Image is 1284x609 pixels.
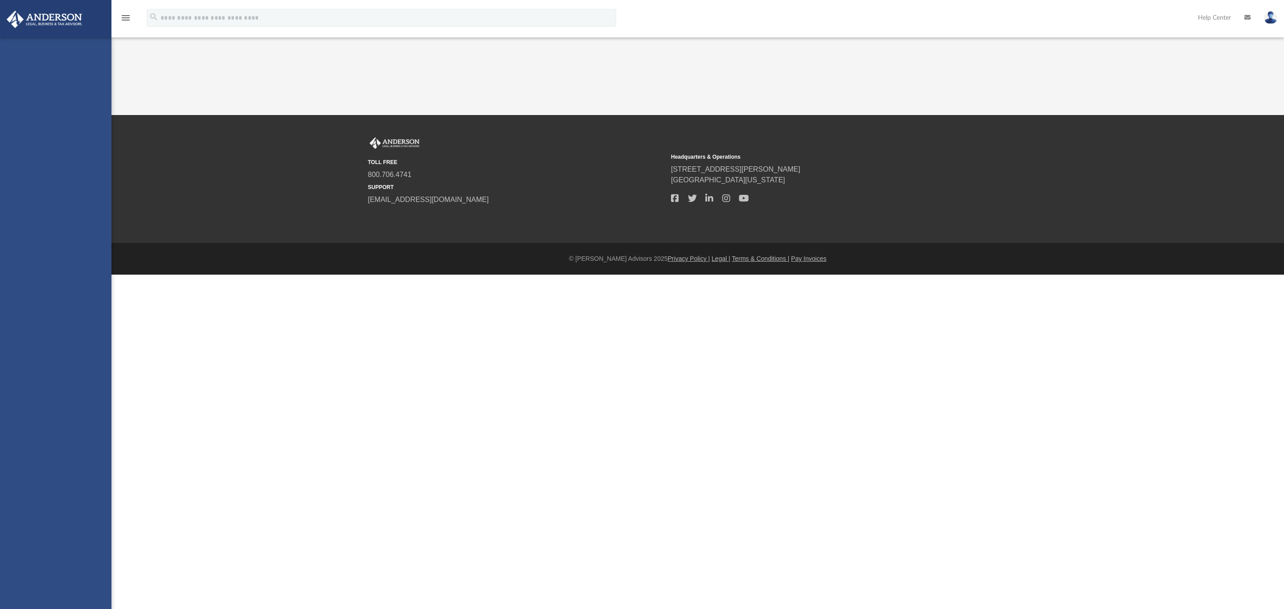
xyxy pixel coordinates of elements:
small: SUPPORT [368,183,665,191]
a: Privacy Policy | [668,255,710,262]
i: search [149,12,159,22]
img: Anderson Advisors Platinum Portal [4,11,85,28]
img: User Pic [1264,11,1277,24]
a: [STREET_ADDRESS][PERSON_NAME] [671,165,800,173]
a: [GEOGRAPHIC_DATA][US_STATE] [671,176,785,184]
i: menu [120,12,131,23]
small: Headquarters & Operations [671,153,968,161]
a: Legal | [712,255,730,262]
a: [EMAIL_ADDRESS][DOMAIN_NAME] [368,196,489,203]
div: © [PERSON_NAME] Advisors 2025 [111,254,1284,263]
a: 800.706.4741 [368,171,412,178]
a: Terms & Conditions | [732,255,790,262]
a: Pay Invoices [791,255,826,262]
small: TOLL FREE [368,158,665,166]
a: menu [120,17,131,23]
img: Anderson Advisors Platinum Portal [368,137,421,149]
